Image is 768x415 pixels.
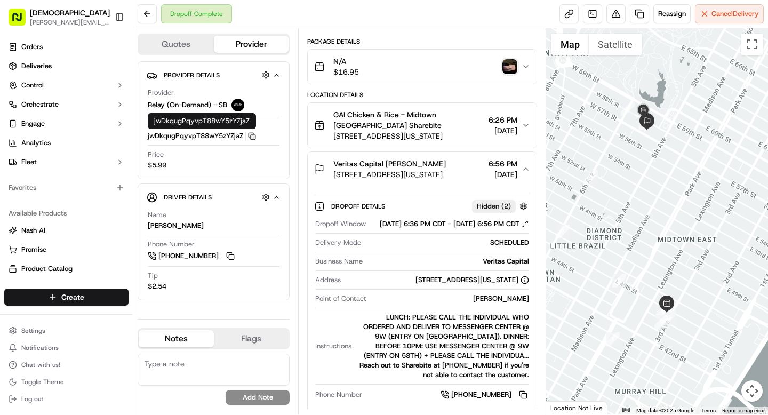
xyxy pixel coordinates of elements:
button: Start new chat [181,105,194,118]
button: Nash AI [4,222,129,239]
a: Open this area in Google Maps (opens a new window) [549,401,584,414]
div: Veritas Capital [367,257,529,266]
div: Location Details [307,91,537,99]
span: 6:26 PM [489,115,517,125]
img: Google [549,401,584,414]
span: Map data ©2025 Google [636,408,694,413]
img: 1736555255976-a54dd68f-1ca7-489b-9aae-adbdc363a1c4 [11,102,30,121]
span: Instructions [315,341,351,351]
button: Toggle fullscreen view [741,34,763,55]
span: Hidden ( 2 ) [477,202,511,211]
button: Driver Details [147,188,281,206]
span: Deliveries [21,61,52,71]
a: Analytics [4,134,129,151]
span: Engage [21,119,45,129]
button: Settings [4,323,129,338]
span: Product Catalog [21,264,73,274]
div: 3 [662,303,676,317]
span: [DATE] [489,125,517,136]
p: Welcome 👋 [11,43,194,60]
span: Create [61,292,84,302]
button: See all [165,137,194,149]
a: [PHONE_NUMBER] [148,250,236,262]
button: Provider [214,36,289,53]
button: Toggle Theme [4,374,129,389]
span: Price [148,150,164,159]
div: Favorites [4,179,129,196]
span: Log out [21,395,43,403]
span: Control [21,81,44,90]
span: Name [148,210,166,220]
span: GAI Chicken & Rice - Midtown [GEOGRAPHIC_DATA] Sharebite [333,109,484,131]
button: [DEMOGRAPHIC_DATA] [30,7,110,18]
span: Dropoff Details [331,202,387,211]
div: [PERSON_NAME] [371,294,529,304]
button: Notes [139,330,214,347]
img: photo_proof_of_delivery image [502,59,517,74]
div: 📗 [11,211,19,219]
a: Orders [4,38,129,55]
span: Provider Details [164,71,220,79]
span: Analytics [21,138,51,148]
img: relay_logo_black.png [231,99,244,111]
button: Show street map [551,34,589,55]
div: 4 [655,305,669,318]
span: Phone Number [315,390,362,400]
div: Past conversations [11,139,71,147]
div: Start new chat [36,102,175,113]
span: API Documentation [101,210,171,220]
span: Tip [148,271,158,281]
span: Reassign [658,9,686,19]
span: Settings [21,326,45,335]
span: Knowledge Base [21,210,82,220]
span: • [147,165,151,174]
a: Nash AI [9,226,124,235]
button: Fleet [4,154,129,171]
img: Mat Toderenczuk de la Barba (they/them) [11,155,28,172]
span: 6:56 PM [489,158,517,169]
span: Phone Number [148,240,195,249]
button: Map camera controls [741,380,763,402]
span: [DATE] [153,165,175,174]
button: Control [4,77,129,94]
span: Notifications [21,344,59,352]
button: Veritas Capital [PERSON_NAME][STREET_ADDRESS][US_STATE]6:56 PM[DATE] [308,152,536,186]
div: 8 [584,170,598,184]
span: Dropoff Window [315,219,366,229]
span: Orders [21,42,43,52]
button: [PERSON_NAME][EMAIL_ADDRESS][DOMAIN_NAME] [30,18,110,27]
div: Package Details [307,37,537,46]
span: Promise [21,245,46,254]
span: Fleet [21,157,37,167]
span: Nash AI [21,226,45,235]
div: 2 [662,311,676,325]
div: [DATE] 6:36 PM CDT - [DATE] 6:56 PM CDT [380,219,529,229]
button: [DEMOGRAPHIC_DATA][PERSON_NAME][EMAIL_ADDRESS][DOMAIN_NAME] [4,4,110,30]
span: Point of Contact [315,294,366,304]
span: Address [315,275,341,285]
button: Keyboard shortcuts [622,408,630,412]
button: Flags [214,330,289,347]
div: We're available if you need us! [36,113,135,121]
span: [PHONE_NUMBER] [158,251,219,261]
button: Product Catalog [4,260,129,277]
a: Powered byPylon [75,235,129,244]
a: Report a map error [722,408,765,413]
span: Driver Details [164,193,212,202]
a: 📗Knowledge Base [6,205,86,225]
div: LUNCH: PLEASE CALL THE INDIVIDUAL WHO ORDERED AND DELIVER TO MESSENGER CENTER @ 9W (ENTRY ON [GEO... [356,313,529,380]
span: Pylon [106,236,129,244]
button: Engage [4,115,129,132]
span: Business Name [315,257,363,266]
a: 💻API Documentation [86,205,175,225]
div: [PERSON_NAME] [148,221,204,230]
span: Chat with us! [21,361,60,369]
div: Location Not Live [546,401,607,414]
a: Product Catalog [9,264,124,274]
div: 9 [621,102,635,116]
input: Got a question? Start typing here... [28,69,192,80]
button: Promise [4,241,129,258]
button: Show satellite imagery [589,34,642,55]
